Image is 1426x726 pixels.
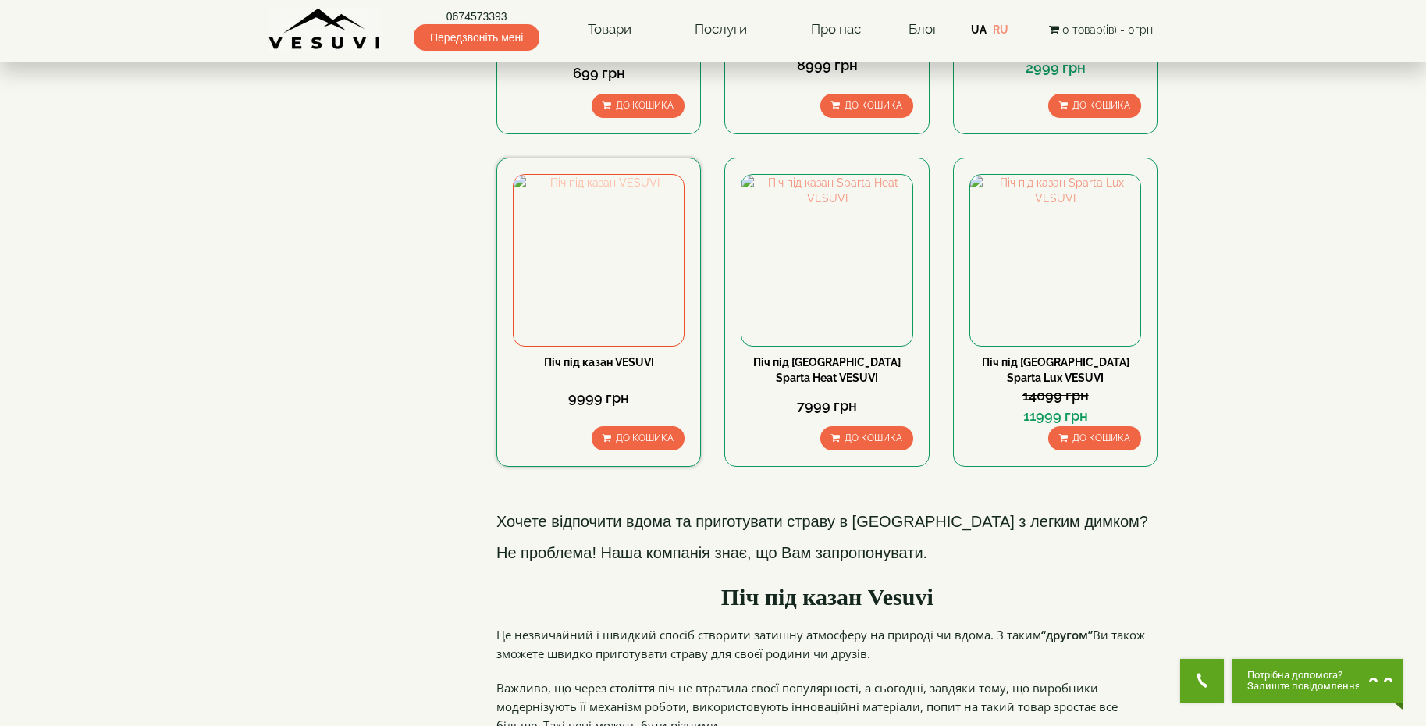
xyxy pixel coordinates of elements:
[513,63,685,84] div: 699 грн
[414,24,539,51] span: Передзвоніть мені
[1072,432,1130,443] span: До кошика
[741,396,912,416] div: 7999 грн
[268,8,382,51] img: Завод VESUVI
[414,9,539,24] a: 0674573393
[909,21,938,37] a: Блог
[616,432,674,443] span: До кошика
[1062,23,1153,36] span: 0 товар(ів) - 0грн
[1044,21,1158,38] button: 0 товар(ів) - 0грн
[1072,100,1130,111] span: До кошика
[1048,94,1141,118] button: До кошика
[496,506,1158,568] h3: Хочете відпочити вдома та приготувати страву в [GEOGRAPHIC_DATA] з легким димком? Не проблема! На...
[982,356,1129,384] a: Піч під [GEOGRAPHIC_DATA] Sparta Lux VESUVI
[1180,659,1224,703] button: Get Call button
[971,23,987,36] a: UA
[513,388,685,408] div: 9999 грн
[496,584,1158,610] h2: Піч під казан Vesuvi
[592,94,685,118] button: До кошика
[1247,681,1360,692] span: Залиште повідомлення
[795,12,877,48] a: Про нас
[820,94,913,118] button: До кошика
[969,58,1141,78] div: 2999 грн
[753,356,901,384] a: Піч під [GEOGRAPHIC_DATA] Sparta Heat VESUVI
[1048,426,1141,450] button: До кошика
[572,12,647,48] a: Товари
[514,175,684,345] img: Піч під казан VESUVI
[993,23,1008,36] a: RU
[969,386,1141,406] div: 14099 грн
[820,426,913,450] button: До кошика
[845,100,902,111] span: До кошика
[845,432,902,443] span: До кошика
[544,356,654,368] a: Піч під казан VESUVI
[496,625,1158,663] p: Це незвичайний і швидкий спосіб створити затишну атмосферу на природі чи вдома. З таким Ви також ...
[741,175,912,345] img: Піч під казан Sparta Heat VESUVI
[1041,627,1093,642] strong: “другом”
[592,426,685,450] button: До кошика
[969,406,1141,426] div: 11999 грн
[616,100,674,111] span: До кошика
[741,55,912,76] div: 8999 грн
[679,12,763,48] a: Послуги
[1232,659,1403,703] button: Chat button
[970,175,1140,345] img: Піч під казан Sparta Lux VESUVI
[1247,670,1360,681] span: Потрібна допомога?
